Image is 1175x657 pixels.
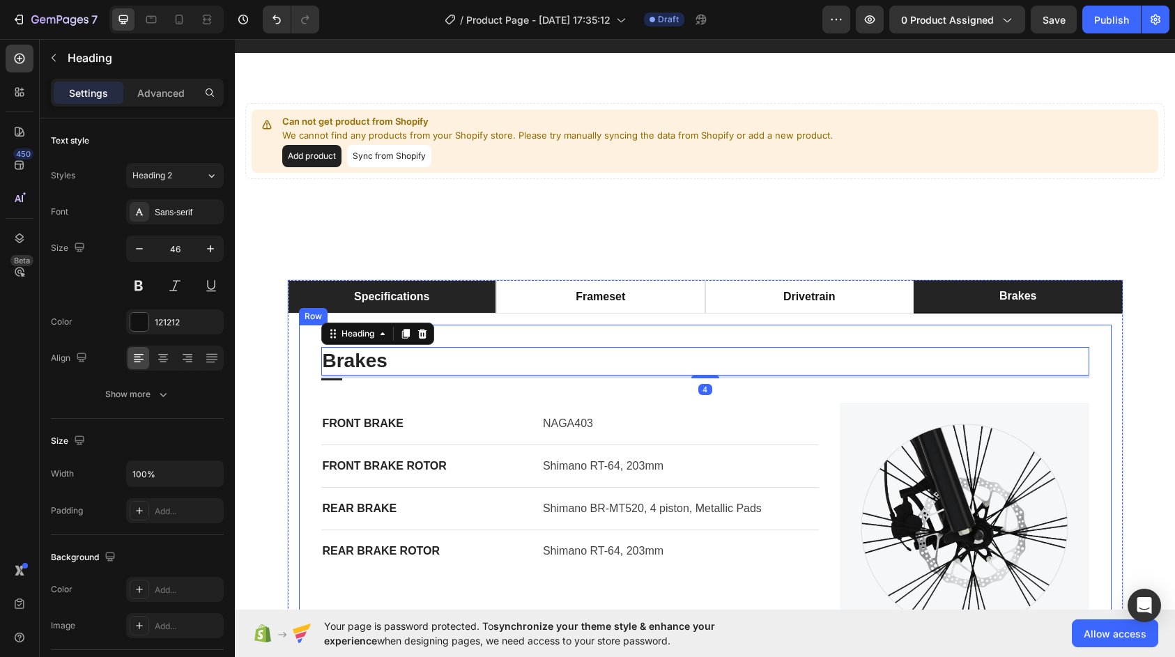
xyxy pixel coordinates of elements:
p: Shimano BR-MT520, 4 piston, Metallic Pads [308,461,583,478]
p: FRONT BRAKE [88,376,283,393]
button: 0 product assigned [889,6,1025,33]
div: Background [51,548,118,567]
button: Allow access [1072,619,1158,647]
div: frameset [339,247,392,268]
span: Heading 2 [132,169,172,182]
p: Advanced [137,86,185,100]
span: Save [1043,14,1066,26]
button: Save [1031,6,1077,33]
div: Color [51,583,72,596]
div: Beta [10,255,33,266]
button: Show more [51,382,224,407]
span: 0 product assigned [901,13,994,27]
div: drivetrain [546,247,603,268]
p: FRONT BRAKE ROTOR [88,419,283,435]
span: Your page is password protected. To when designing pages, we need access to your store password. [324,619,769,648]
div: 450 [13,148,33,160]
div: Size [51,432,88,451]
div: Add... [155,505,220,518]
div: Align [51,349,90,368]
div: Publish [1094,13,1129,27]
div: Sans-serif [155,206,220,219]
span: Draft [658,13,679,26]
button: Publish [1082,6,1141,33]
div: Show more [105,387,170,401]
div: Open Intercom Messenger [1128,589,1161,622]
p: NAGA403 [308,376,583,393]
div: Padding [51,504,83,517]
p: 7 [91,11,98,28]
div: Size [51,239,88,258]
div: Font [51,206,68,218]
iframe: Design area [235,39,1175,610]
input: Auto [127,461,223,486]
p: Shimano RT-64, 203mm [308,419,583,435]
span: Allow access [1084,626,1146,641]
button: Heading 2 [126,163,224,188]
div: 121212 [155,316,220,329]
div: Image [51,619,75,632]
p: Settings [69,86,108,100]
p: REAR BRAKE ROTOR [88,504,283,520]
p: Brakes [88,309,853,334]
div: Add... [155,584,220,596]
p: Heading [68,49,218,66]
div: Add... [155,620,220,633]
span: / [460,13,463,27]
button: 7 [6,6,104,33]
div: brakes [762,247,804,268]
div: Styles [51,169,75,182]
div: Color [51,316,72,328]
div: Width [51,467,74,480]
span: Product Page - [DATE] 17:35:12 [466,13,610,27]
div: Text style [51,134,89,147]
span: synchronize your theme style & enhance your experience [324,620,715,647]
div: Heading [104,288,142,301]
p: REAR BRAKE [88,461,283,478]
img: Alt Image [605,364,854,612]
div: 4 [463,345,477,356]
p: Shimano RT-64, 203mm [308,504,583,520]
div: Rich Text Editor. Editing area: main [307,375,584,394]
div: Undo/Redo [263,6,319,33]
div: Row [67,271,90,284]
